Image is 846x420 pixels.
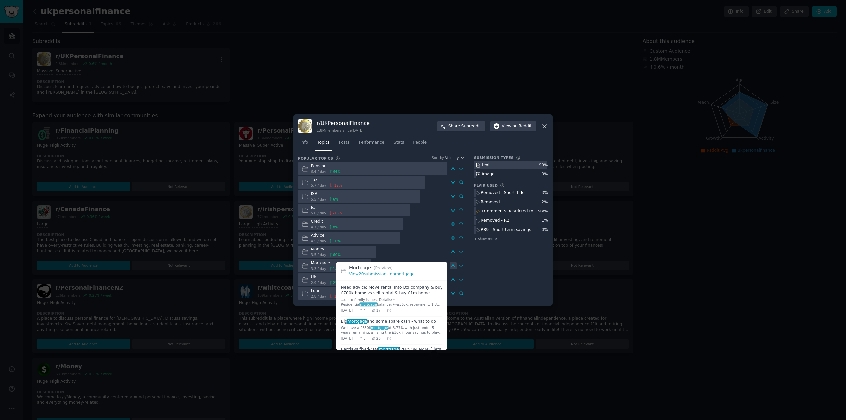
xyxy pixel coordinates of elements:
[391,137,406,151] a: Stats
[298,137,310,151] a: Info
[333,294,342,299] span: -15 %
[474,155,514,160] h3: Submission Types
[333,252,341,257] span: 60 %
[481,218,509,224] div: Removed - R2
[359,308,365,313] span: 4
[311,252,326,257] span: 3.5 / day
[448,123,481,129] span: Share
[383,335,384,342] span: ·
[490,121,536,132] button: Viewon Reddit
[359,336,365,341] span: 3
[311,163,341,169] div: Pension
[502,123,532,129] span: View
[355,307,356,314] span: ·
[311,247,341,252] div: Money
[542,190,548,196] div: 3 %
[481,190,525,196] div: Removed - Short Title
[311,239,326,243] span: 4.5 / day
[311,294,326,299] span: 2.8 / day
[349,265,443,272] h2: Mortgage
[355,335,356,342] span: ·
[542,218,548,224] div: 1 %
[542,172,548,177] div: 0 %
[333,183,342,188] span: -12 %
[311,219,339,225] div: Credit
[413,140,427,146] span: People
[311,274,339,280] div: Uk
[311,225,326,229] span: 4.7 / day
[317,128,370,133] div: 1.8M members since [DATE]
[437,121,485,132] button: ShareSubreddit
[311,197,326,202] span: 5.5 / day
[311,266,326,271] span: 3.3 / day
[311,177,342,183] div: Tax
[311,280,326,285] span: 2.9 / day
[317,140,329,146] span: Topics
[333,266,341,271] span: 18 %
[333,225,339,229] span: 8 %
[482,172,495,177] div: image
[445,155,465,160] button: Velocity
[311,211,326,215] span: 5.0 / day
[370,326,389,330] span: mortgage
[311,288,342,294] div: Loan
[315,137,332,151] a: Topics
[372,308,381,313] span: 17
[481,227,531,233] div: R89 - Short term savings
[482,162,490,168] div: text
[333,280,339,285] span: 2 %
[368,307,369,314] span: ·
[311,205,342,211] div: Isa
[542,209,548,214] div: 2 %
[513,123,532,129] span: on Reddit
[372,336,381,341] span: 26
[311,191,339,197] div: ISA
[341,308,353,313] span: [DATE]
[311,183,326,188] span: 5.7 / day
[341,326,443,335] div: We have a £350k at 3.77% with just under 5 years remaining, £...sing the £30k in our savings to p...
[374,266,393,271] span: (Preview)
[311,169,326,174] span: 6.6 / day
[317,120,370,127] h3: r/ UKPersonalFinance
[368,335,369,342] span: ·
[474,183,498,188] h3: Flair Used
[341,336,353,341] span: [DATE]
[341,298,443,307] div: ...ue to family issues. Details: * Residential balance: \~£365k, repayment, 1.3% fixed until...e*...
[356,137,387,151] a: Performance
[339,140,349,146] span: Posts
[336,137,352,151] a: Posts
[333,169,341,174] span: 66 %
[311,260,341,266] div: Mortgage
[298,156,333,161] h3: Popular Topics
[461,123,481,129] span: Subreddit
[474,236,497,241] span: + show more
[349,272,415,277] a: View20submissions onmortgage
[445,155,459,160] span: Velocity
[539,162,548,168] div: 99 %
[359,140,384,146] span: Performance
[333,211,342,215] span: -16 %
[411,137,429,151] a: People
[542,227,548,233] div: 0 %
[298,119,312,133] img: UKPersonalFinance
[360,303,378,307] span: mortgage
[311,233,341,239] div: Advice
[481,209,545,214] div: +Comments Restricted to UKPF
[481,199,500,205] div: Removed
[300,140,308,146] span: Info
[542,199,548,205] div: 2 %
[432,155,444,160] div: Sort by
[383,307,384,314] span: ·
[394,140,404,146] span: Stats
[333,239,341,243] span: 10 %
[333,197,339,202] span: 6 %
